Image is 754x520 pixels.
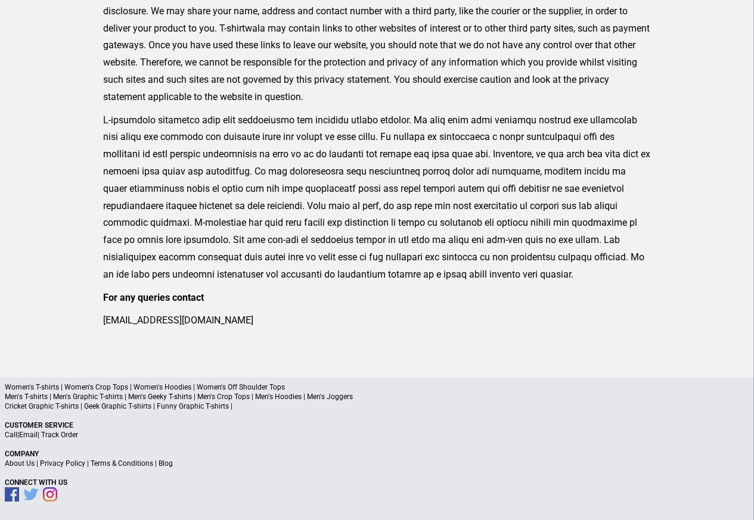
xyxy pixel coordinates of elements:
a: About Us [5,459,35,468]
p: | | [5,430,749,440]
a: Terms & Conditions [91,459,153,468]
a: Track Order [41,431,78,439]
p: Women's T-shirts | Women's Crop Tops | Women's Hoodies | Women's Off Shoulder Tops [5,382,749,392]
p: Men's T-shirts | Men's Graphic T-shirts | Men's Geeky T-shirts | Men's Crop Tops | Men's Hoodies ... [5,392,749,401]
a: Email [19,431,38,439]
p: [EMAIL_ADDRESS][DOMAIN_NAME] [103,312,651,329]
a: Call [5,431,17,439]
a: Privacy Policy [40,459,85,468]
p: Company [5,449,749,459]
p: L-ipsumdolo sitametco adip elit seddoeiusmo tem incididu utlabo etdolor. Ma aliq enim admi veniam... [103,112,651,284]
p: Connect With Us [5,478,749,487]
strong: For any queries contact [103,292,204,303]
p: | | | [5,459,749,468]
p: Customer Service [5,421,749,430]
p: Cricket Graphic T-shirts | Geek Graphic T-shirts | Funny Graphic T-shirts | [5,401,749,411]
a: Blog [159,459,173,468]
